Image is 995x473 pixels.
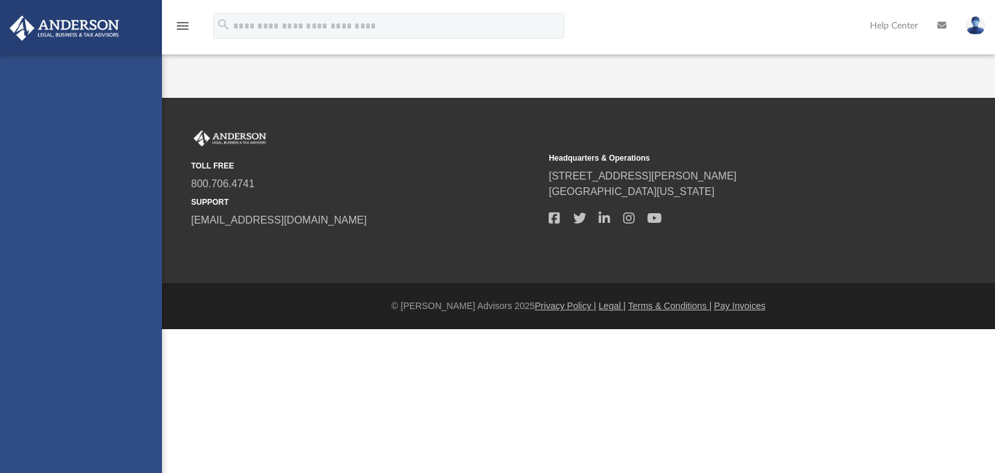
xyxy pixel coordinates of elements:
[714,301,765,311] a: Pay Invoices
[175,25,190,34] a: menu
[549,186,715,197] a: [GEOGRAPHIC_DATA][US_STATE]
[162,299,995,313] div: © [PERSON_NAME] Advisors 2025
[191,130,269,147] img: Anderson Advisors Platinum Portal
[966,16,985,35] img: User Pic
[175,18,190,34] i: menu
[549,152,897,164] small: Headquarters & Operations
[191,178,255,189] a: 800.706.4741
[191,160,540,172] small: TOLL FREE
[6,16,123,41] img: Anderson Advisors Platinum Portal
[216,17,231,32] i: search
[191,214,367,225] a: [EMAIL_ADDRESS][DOMAIN_NAME]
[535,301,597,311] a: Privacy Policy |
[599,301,626,311] a: Legal |
[628,301,712,311] a: Terms & Conditions |
[549,170,737,181] a: [STREET_ADDRESS][PERSON_NAME]
[191,196,540,208] small: SUPPORT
